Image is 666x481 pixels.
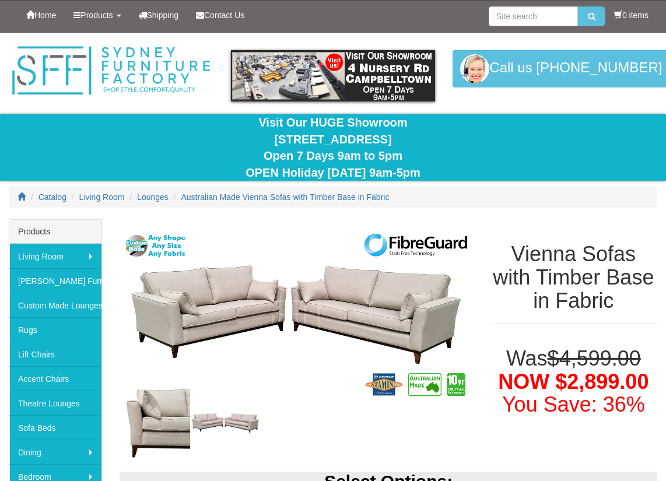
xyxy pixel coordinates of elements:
[34,10,56,20] span: Home
[548,346,641,370] del: $4,599.00
[498,370,649,394] span: NOW $2,899.00
[9,440,101,464] a: Dining
[147,10,179,20] span: Shipping
[9,114,657,181] div: Visit Our HUGE Showroom [STREET_ADDRESS] Open 7 Days 9am to 5pm OPEN Holiday [DATE] 9am-5pm
[9,244,101,268] a: Living Room
[9,317,101,342] a: Rugs
[9,44,213,97] img: Sydney Furniture Factory
[9,268,101,293] a: [PERSON_NAME] Furniture
[9,293,101,317] a: Custom Made Lounges
[490,243,657,312] h1: Vienna Sofas with Timber Base in Fabric
[181,192,390,202] a: Australian Made Vienna Sofas with Timber Base in Fabric
[502,392,645,416] font: You Save: 36%
[9,342,101,366] a: Lift Chairs
[130,1,188,30] a: Shipping
[17,1,65,30] a: Home
[65,1,129,30] a: Products
[9,415,101,440] a: Sofa Beds
[38,192,66,202] a: Catalog
[231,50,436,101] img: showroom.gif
[614,9,649,21] li: 0 items
[9,366,101,391] a: Accent Chairs
[9,391,101,415] a: Theatre Lounges
[80,10,113,20] span: Products
[204,10,244,20] span: Contact Us
[187,1,253,30] a: Contact Us
[490,347,657,416] h1: Was
[137,192,169,202] a: Lounges
[489,6,578,26] input: Site search
[79,192,125,202] a: Living Room
[9,220,101,244] div: Products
